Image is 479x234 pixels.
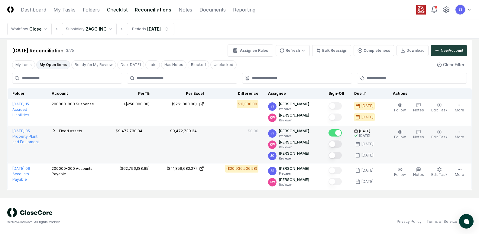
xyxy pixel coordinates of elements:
[132,26,146,32] div: Periods
[393,166,407,179] button: Follow
[279,134,309,138] p: Preparer
[270,104,274,109] span: SS
[135,6,171,13] a: Reconciliations
[393,101,407,114] button: Follow
[76,102,94,106] span: Suspense
[179,6,192,13] a: Notes
[172,101,197,107] div: ($261,300.00)
[170,128,197,134] div: $9,472,730.34
[127,23,174,35] button: Periods[DATE]
[394,108,406,112] span: Follow
[454,101,465,114] button: More
[154,88,209,99] th: Per Excel
[279,128,309,134] p: [PERSON_NAME]
[454,166,465,179] button: More
[228,44,273,57] button: Assignee Rules
[431,135,448,139] span: Edit Task
[430,101,449,114] button: Edit Task
[161,60,186,69] button: Has Notes
[116,128,142,134] div: $9,472,730.34
[412,128,425,141] button: Notes
[270,115,275,120] span: KW
[147,26,161,32] div: [DATE]
[312,45,351,56] button: Bulk Reassign
[83,6,100,13] a: Folders
[238,101,257,107] div: $11,300.00
[270,142,275,147] span: KW
[279,151,309,156] p: [PERSON_NAME]
[388,91,467,96] div: Actions
[413,108,424,112] span: Notes
[279,145,309,150] p: Reviewer
[329,167,342,174] button: Mark complete
[361,153,374,158] div: [DATE]
[329,102,342,110] button: Mark complete
[413,135,424,139] span: Notes
[324,88,349,99] th: Sign-Off
[441,48,463,53] div: New Account
[359,129,370,133] span: [DATE]
[279,156,309,161] p: Reviewer
[416,5,426,15] img: ZAGG logo
[8,88,47,99] th: Folder
[52,102,75,106] span: 208000-000
[394,172,406,177] span: Follow
[354,91,378,96] div: Due
[454,128,465,141] button: More
[279,183,309,187] p: Reviewer
[7,220,240,224] div: © 2025 CloseCore. All rights reserved.
[354,45,394,56] button: Completeness
[117,60,144,69] button: Due Today
[263,88,324,99] th: Assignee
[329,178,342,185] button: Mark complete
[11,26,28,32] div: Workflow
[329,152,342,159] button: Mark complete
[159,166,204,171] a: ($41,859,682.27)
[167,166,197,171] div: ($41,859,682.27)
[397,219,422,224] a: Privacy Policy
[12,129,25,133] span: [DATE] :
[59,129,82,133] span: Fixed Assets
[7,208,53,217] img: logo
[52,91,95,96] div: Account
[124,101,150,107] div: ($250,000.00)
[199,6,226,13] a: Documents
[361,168,374,173] div: [DATE]
[12,102,29,117] a: [DATE]:15 Accrued Liabilities
[233,6,255,13] a: Reporting
[359,133,370,138] div: [DATE]
[12,60,35,69] button: My Items
[210,60,237,69] button: Unblocked
[279,140,309,145] p: [PERSON_NAME]
[279,107,309,111] p: Preparer
[431,45,467,56] button: NewAccount
[248,128,258,134] div: $0.00
[279,166,309,171] p: [PERSON_NAME]
[361,141,374,147] div: [DATE]
[435,59,467,70] button: Clear Filter
[431,172,448,177] span: Edit Task
[430,166,449,179] button: Edit Task
[270,169,274,173] span: SS
[188,60,209,69] button: Blocked
[279,177,309,183] p: [PERSON_NAME]
[100,88,154,99] th: Per TB
[394,135,406,139] span: Follow
[279,113,309,118] p: [PERSON_NAME]
[12,129,39,144] a: [DATE]:05 Property Plant and Equipment
[412,166,425,179] button: Notes
[71,60,116,69] button: Ready for My Review
[36,60,70,69] button: My Open Items
[279,118,309,123] p: Reviewer
[145,60,160,69] button: Late
[276,45,310,56] button: Refresh
[393,128,407,141] button: Follow
[7,23,174,35] nav: breadcrumb
[12,166,25,171] span: [DATE] :
[66,48,74,53] div: 3 / 75
[455,4,466,15] button: SS
[120,166,150,171] div: ($62,796,188.85)
[413,172,424,177] span: Notes
[7,6,14,13] img: Logo
[107,6,128,13] a: Checklist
